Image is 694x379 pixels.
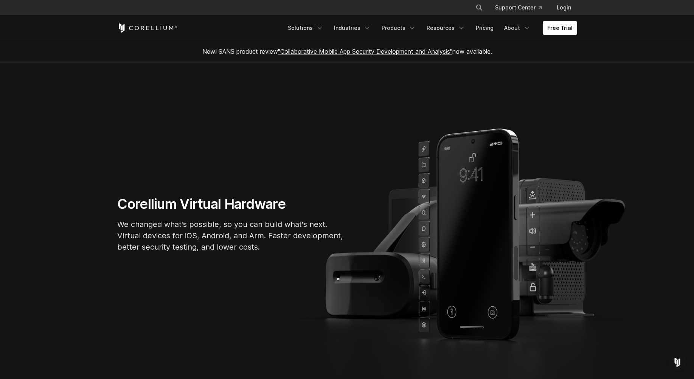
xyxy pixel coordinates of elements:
[283,21,328,35] a: Solutions
[551,1,577,14] a: Login
[668,353,686,371] div: Open Intercom Messenger
[422,21,470,35] a: Resources
[377,21,421,35] a: Products
[283,21,577,35] div: Navigation Menu
[117,196,344,213] h1: Corellium Virtual Hardware
[471,21,498,35] a: Pricing
[543,21,577,35] a: Free Trial
[117,219,344,253] p: We changed what's possible, so you can build what's next. Virtual devices for iOS, Android, and A...
[489,1,548,14] a: Support Center
[117,23,177,33] a: Corellium Home
[472,1,486,14] button: Search
[202,48,492,55] span: New! SANS product review now available.
[500,21,535,35] a: About
[278,48,452,55] a: "Collaborative Mobile App Security Development and Analysis"
[466,1,577,14] div: Navigation Menu
[329,21,376,35] a: Industries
